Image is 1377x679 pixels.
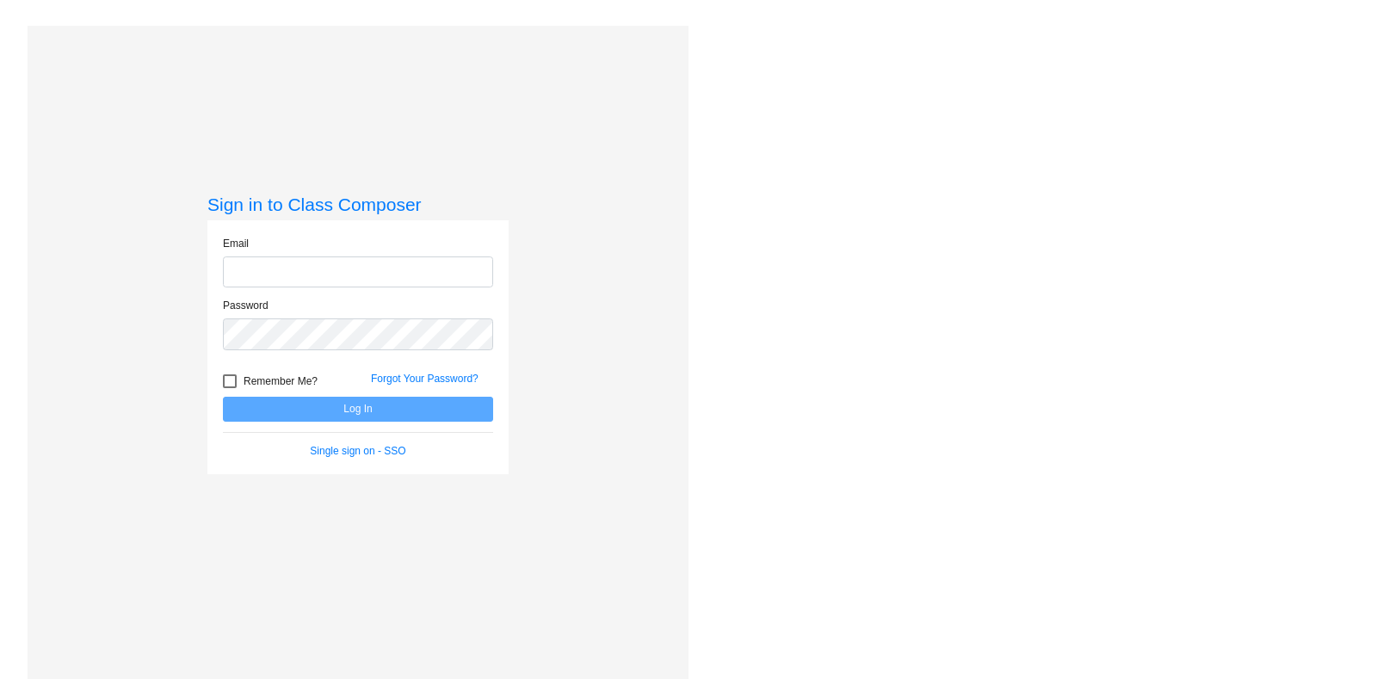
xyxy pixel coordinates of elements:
label: Password [223,298,269,313]
span: Remember Me? [244,371,318,392]
a: Single sign on - SSO [310,445,405,457]
label: Email [223,236,249,251]
button: Log In [223,397,493,422]
h3: Sign in to Class Composer [207,194,509,215]
a: Forgot Your Password? [371,373,479,385]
